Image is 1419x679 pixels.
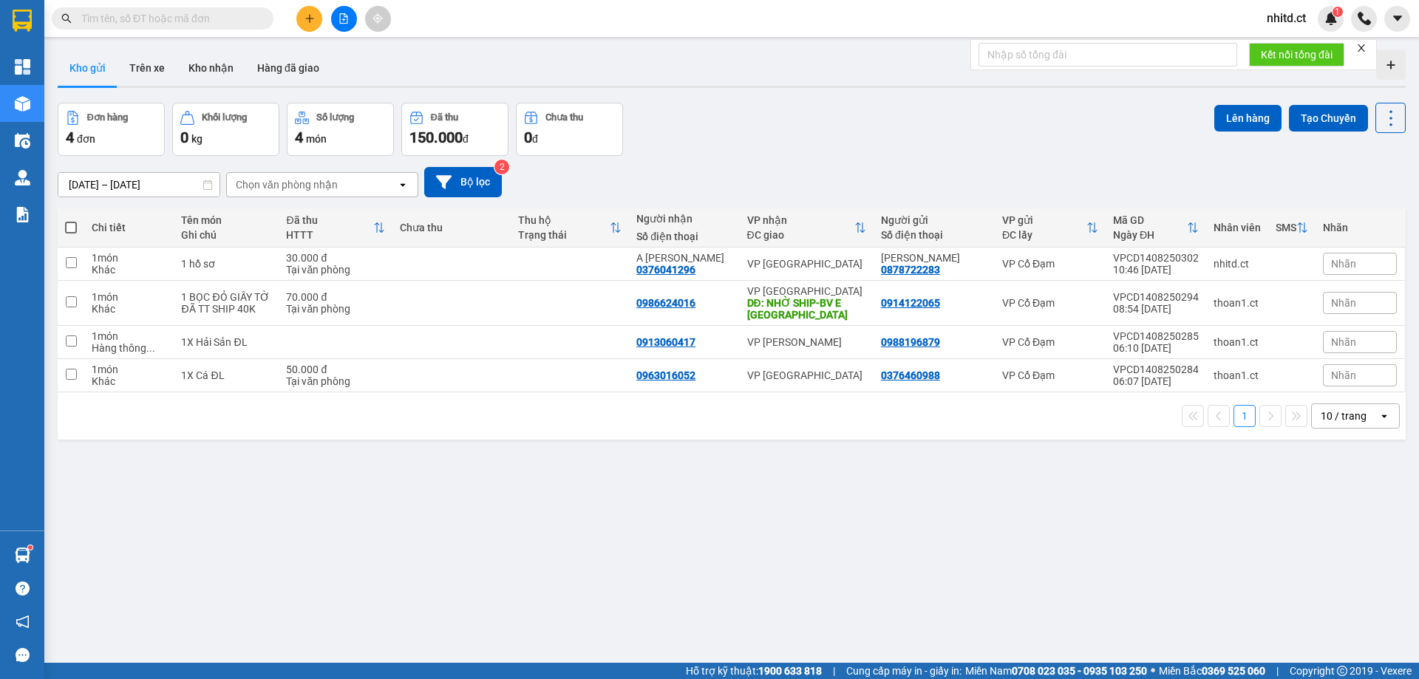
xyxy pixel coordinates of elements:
[1276,222,1296,233] div: SMS
[58,50,118,86] button: Kho gửi
[401,103,508,156] button: Đã thu150.000đ
[181,214,271,226] div: Tên món
[1331,336,1356,348] span: Nhãn
[1214,297,1261,309] div: thoan1.ct
[306,133,327,145] span: món
[16,581,30,596] span: question-circle
[1384,6,1410,32] button: caret-down
[400,222,503,233] div: Chưa thu
[181,229,271,241] div: Ghi chú
[747,214,854,226] div: VP nhận
[1002,297,1098,309] div: VP Cổ Đạm
[181,258,271,270] div: 1 hồ sơ
[431,112,458,123] div: Đã thu
[15,133,30,149] img: warehouse-icon
[881,264,940,276] div: 0878722283
[286,214,373,226] div: Đã thu
[747,336,866,348] div: VP [PERSON_NAME]
[511,208,629,248] th: Toggle SortBy
[1214,258,1261,270] div: nhitd.ct
[286,291,385,303] div: 70.000 đ
[1255,9,1318,27] span: nhitd.ct
[636,264,695,276] div: 0376041296
[833,663,835,679] span: |
[92,222,166,233] div: Chi tiết
[995,208,1106,248] th: Toggle SortBy
[1214,336,1261,348] div: thoan1.ct
[518,229,610,241] div: Trạng thái
[965,663,1147,679] span: Miền Nam
[1331,258,1356,270] span: Nhãn
[296,6,322,32] button: plus
[245,50,331,86] button: Hàng đã giao
[1113,291,1199,303] div: VPCD1408250294
[494,160,509,174] sup: 2
[881,369,940,381] div: 0376460988
[1378,410,1390,422] svg: open
[1002,336,1098,348] div: VP Cổ Đạm
[636,213,732,225] div: Người nhận
[1012,665,1147,677] strong: 0708 023 035 - 0935 103 250
[636,297,695,309] div: 0986624016
[747,258,866,270] div: VP [GEOGRAPHIC_DATA]
[686,663,822,679] span: Hỗ trợ kỹ thuật:
[1113,342,1199,354] div: 06:10 [DATE]
[1391,12,1404,25] span: caret-down
[1113,375,1199,387] div: 06:07 [DATE]
[518,214,610,226] div: Thu hộ
[331,6,357,32] button: file-add
[1113,229,1187,241] div: Ngày ĐH
[191,133,203,145] span: kg
[409,129,463,146] span: 150.000
[545,112,583,123] div: Chưa thu
[286,229,373,241] div: HTTT
[1233,405,1256,427] button: 1
[295,129,303,146] span: 4
[81,10,256,27] input: Tìm tên, số ĐT hoặc mã đơn
[15,96,30,112] img: warehouse-icon
[286,264,385,276] div: Tại văn phòng
[181,291,271,303] div: 1 BỌC ĐỎ GIẤY TỜ
[286,375,385,387] div: Tại văn phòng
[747,285,866,297] div: VP [GEOGRAPHIC_DATA]
[516,103,623,156] button: Chưa thu0đ
[1002,214,1086,226] div: VP gửi
[1331,297,1356,309] span: Nhãn
[15,170,30,185] img: warehouse-icon
[1002,229,1086,241] div: ĐC lấy
[279,208,392,248] th: Toggle SortBy
[636,252,732,264] div: A Vũ Hoan
[636,369,695,381] div: 0963016052
[202,112,247,123] div: Khối lượng
[286,252,385,264] div: 30.000 đ
[747,369,866,381] div: VP [GEOGRAPHIC_DATA]
[92,364,166,375] div: 1 món
[172,103,279,156] button: Khối lượng0kg
[92,264,166,276] div: Khác
[1002,258,1098,270] div: VP Cổ Đạm
[881,297,940,309] div: 0914122065
[181,369,271,381] div: 1X Cá ĐL
[92,342,166,354] div: Hàng thông thường
[365,6,391,32] button: aim
[1113,252,1199,264] div: VPCD1408250302
[1376,50,1406,80] div: Tạo kho hàng mới
[1276,663,1279,679] span: |
[1335,7,1340,17] span: 1
[15,547,30,563] img: warehouse-icon
[1214,105,1282,132] button: Lên hàng
[979,43,1237,66] input: Nhập số tổng đài
[1159,663,1265,679] span: Miền Bắc
[524,129,532,146] span: 0
[1002,369,1098,381] div: VP Cổ Đạm
[463,133,469,145] span: đ
[372,13,383,24] span: aim
[1356,43,1367,53] span: close
[181,303,271,315] div: ĐÃ TT SHIP 40K
[16,615,30,629] span: notification
[316,112,354,123] div: Số lượng
[1261,47,1333,63] span: Kết nối tổng đài
[181,336,271,348] div: 1X Hải Sản ĐL
[881,229,987,241] div: Số điện thoại
[1268,208,1316,248] th: Toggle SortBy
